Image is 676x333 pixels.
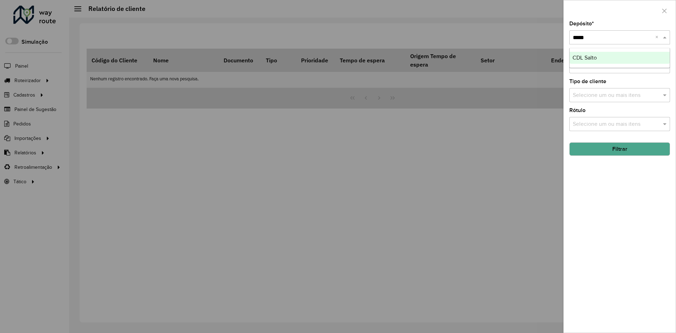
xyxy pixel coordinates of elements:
[572,55,597,61] span: CDL Salto
[569,19,594,28] label: Depósito
[569,106,586,115] label: Rótulo
[569,48,670,68] ng-dropdown-panel: Options list
[569,77,606,86] label: Tipo de cliente
[569,142,670,156] button: Filtrar
[655,33,661,42] span: Clear all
